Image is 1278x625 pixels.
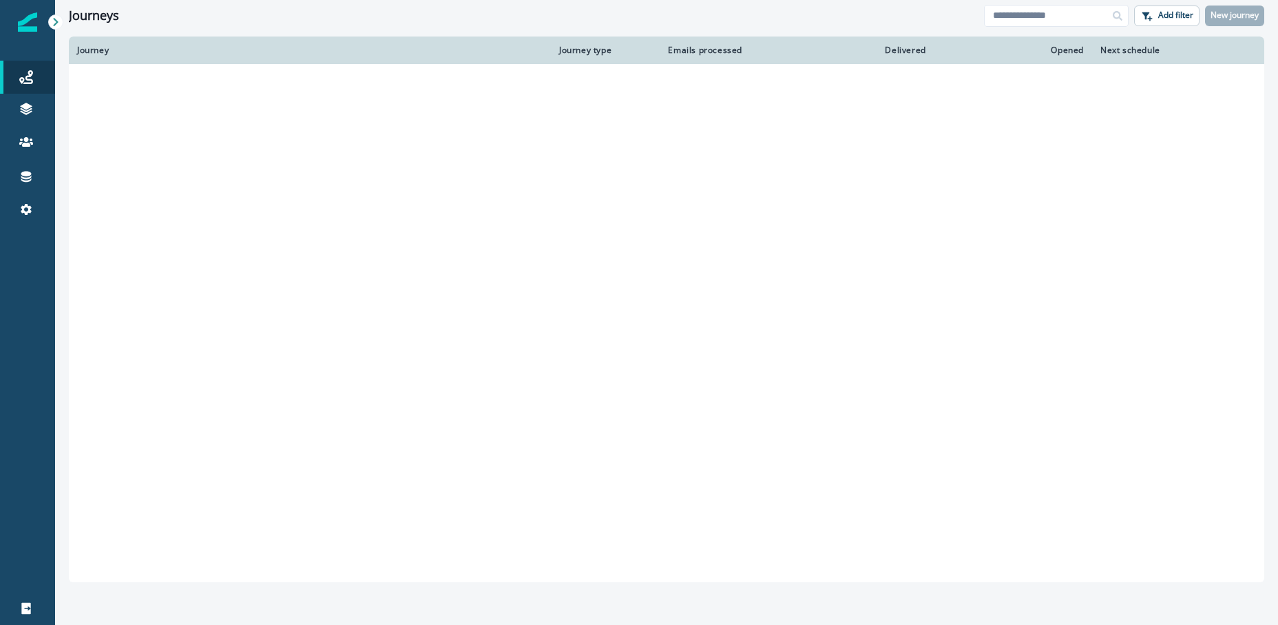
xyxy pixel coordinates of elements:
[943,45,1084,56] div: Opened
[662,45,742,56] div: Emails processed
[1211,10,1259,20] p: New journey
[69,8,119,23] h1: Journeys
[1134,6,1200,26] button: Add filter
[1205,6,1264,26] button: New journey
[1100,45,1222,56] div: Next schedule
[1158,10,1193,20] p: Add filter
[559,45,646,56] div: Journey type
[759,45,926,56] div: Delivered
[18,12,37,32] img: Inflection
[77,45,543,56] div: Journey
